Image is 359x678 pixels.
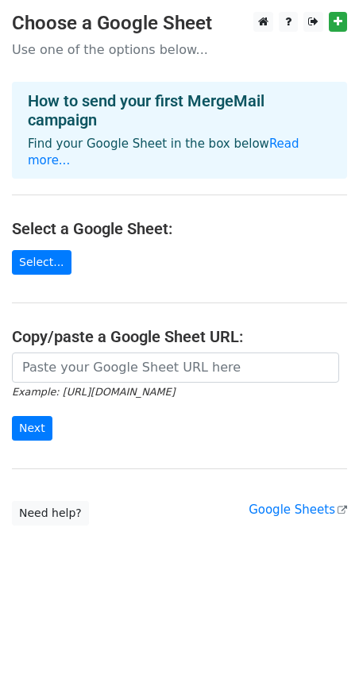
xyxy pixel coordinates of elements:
input: Next [12,416,52,441]
h3: Choose a Google Sheet [12,12,347,35]
a: Google Sheets [249,503,347,517]
input: Paste your Google Sheet URL here [12,352,339,383]
h4: Select a Google Sheet: [12,219,347,238]
h4: How to send your first MergeMail campaign [28,91,331,129]
h4: Copy/paste a Google Sheet URL: [12,327,347,346]
a: Need help? [12,501,89,526]
a: Select... [12,250,71,275]
a: Read more... [28,137,299,168]
p: Find your Google Sheet in the box below [28,136,331,169]
small: Example: [URL][DOMAIN_NAME] [12,386,175,398]
p: Use one of the options below... [12,41,347,58]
